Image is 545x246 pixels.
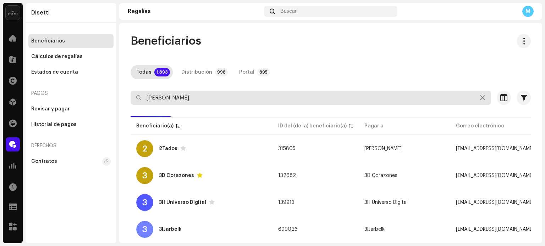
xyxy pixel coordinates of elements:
[159,173,194,178] div: 3D Corazones
[28,154,114,168] re-m-nav-item: Contratos
[278,146,296,151] span: 315805
[278,122,347,130] div: ID del (de la) beneficiario(a)
[28,65,114,79] re-m-nav-item: Estados de cuenta
[131,34,201,48] span: Beneficiarios
[159,227,182,232] div: 3lJarbelk
[31,54,83,59] div: Cálculos de regalías
[136,122,174,130] div: Beneficiario(a)
[456,146,534,151] span: cima.inc3@hotmail.com
[128,8,261,14] div: Regalías
[136,167,153,184] div: 3
[31,159,57,164] div: Contratos
[159,200,206,205] div: 3H Universo Digital
[136,140,153,157] div: 2
[159,146,177,151] div: 2Tados
[31,122,77,127] div: Historial de pagos
[364,200,408,205] span: 3H Universo Digital
[28,50,114,64] re-m-nav-item: Cálculos de regalías
[281,8,297,14] span: Buscar
[28,102,114,116] re-m-nav-item: Revisar y pagar
[181,65,212,79] div: Distribución
[239,65,254,79] div: Portal
[522,6,534,17] div: M
[456,227,534,232] span: jarbelkheredia@gmail.com
[215,68,228,76] p-badge: 998
[257,68,270,76] p-badge: 895
[31,38,65,44] div: Beneficiarios
[136,221,153,238] div: 3
[364,227,385,232] span: 3lJarbelk
[278,200,294,205] span: 139913
[364,173,397,178] span: 3D Corazones
[28,137,114,154] re-a-nav-header: Derechos
[154,68,170,76] p-badge: 1.893
[131,91,491,105] input: Buscar
[136,65,152,79] div: Todas
[28,85,114,102] re-a-nav-header: Pagos
[28,118,114,132] re-m-nav-item: Historial de pagos
[456,200,534,205] span: 3huniversodigital@gmail.com
[278,227,298,232] span: 699026
[31,106,70,112] div: Revisar y pagar
[6,6,20,20] img: 02a7c2d3-3c89-4098-b12f-2ff2945c95ee
[364,146,402,151] span: Juan Lorenzo
[31,69,78,75] div: Estados de cuenta
[278,173,296,178] span: 132682
[456,173,534,178] span: soloartistas3dc@hotmail.com
[28,34,114,48] re-m-nav-item: Beneficiarios
[136,194,153,211] div: 3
